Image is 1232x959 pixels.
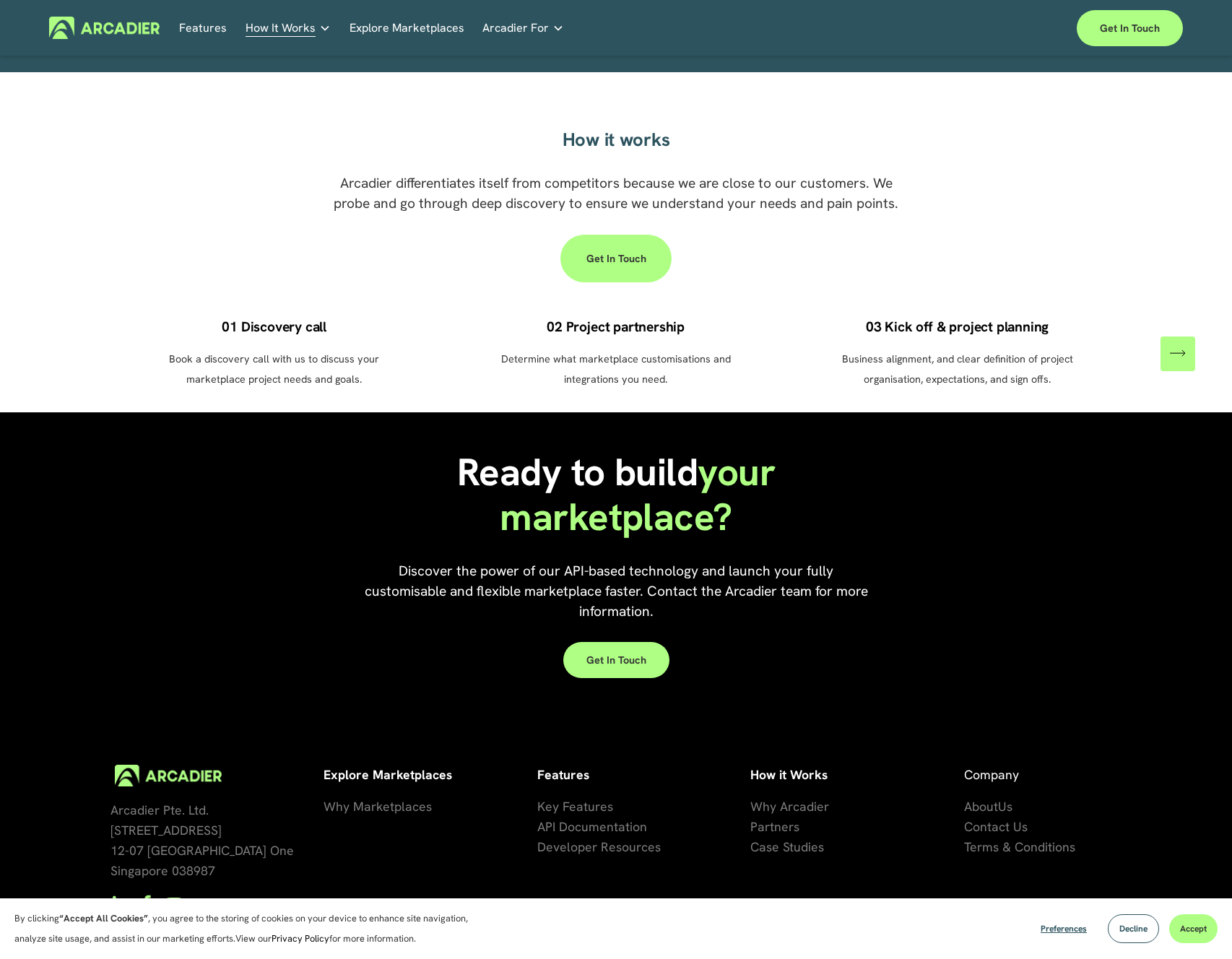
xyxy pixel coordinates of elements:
[537,798,613,815] span: Key Features
[750,818,758,835] span: P
[482,18,549,38] span: Arcadier For
[750,798,829,815] span: Why Arcadier
[448,450,785,540] h1: your marketplace?
[998,798,1012,815] span: Us
[324,797,432,817] a: Why Marketplaces
[766,838,824,855] span: se Studies
[766,837,824,857] a: se Studies
[964,818,1028,835] span: Contact Us
[350,17,464,39] a: Explore Marketplaces
[272,932,329,945] a: Privacy Policy
[324,798,432,815] span: Why Marketplaces
[165,895,183,912] a: YouTube
[964,837,1075,857] a: Terms & Conditions
[560,235,671,282] a: Get in touch
[365,562,872,620] span: Discover the power of our API-based technology and launch your fully customisable and flexible ma...
[750,838,766,855] span: Ca
[14,908,484,949] p: By clicking , you agree to the storing of cookies on your device to enhance site navigation, anal...
[750,817,758,837] a: P
[457,447,698,497] span: Ready to build
[1161,337,1195,371] button: Next
[110,802,294,879] span: Arcadier Pte. Ltd. [STREET_ADDRESS] 12-07 [GEOGRAPHIC_DATA] One Singapore 038987
[1160,890,1232,959] iframe: Chat Widget
[537,797,613,817] a: Key Features
[750,766,828,783] strong: How it Works
[138,895,155,912] a: Facebook
[964,817,1028,837] a: Contact Us
[563,127,670,152] strong: How it works
[482,17,564,39] a: folder dropdown
[1108,914,1159,943] button: Decline
[537,766,589,783] strong: Features
[179,17,227,39] a: Features
[246,18,316,38] span: How It Works
[964,797,998,817] a: About
[246,17,331,39] a: folder dropdown
[324,766,452,783] strong: Explore Marketplaces
[537,837,661,857] a: Developer Resources
[537,838,661,855] span: Developer Resources
[537,818,647,835] span: API Documentation
[750,837,766,857] a: Ca
[563,642,669,678] a: Get in touch
[334,174,898,212] span: Arcadier differentiates itself from competitors because we are close to our customers. We probe a...
[1041,923,1087,934] span: Preferences
[49,17,160,39] img: Arcadier
[59,912,148,924] strong: “Accept All Cookies”
[964,838,1075,855] span: Terms & Conditions
[750,797,829,817] a: Why Arcadier
[758,818,799,835] span: artners
[964,798,998,815] span: About
[1077,10,1183,46] a: Get in touch
[758,817,799,837] a: artners
[537,817,647,837] a: API Documentation
[1119,923,1148,934] span: Decline
[1030,914,1098,943] button: Preferences
[110,895,128,912] a: LinkedIn
[964,766,1019,783] span: Company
